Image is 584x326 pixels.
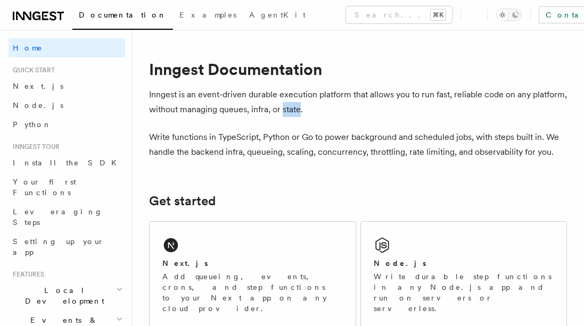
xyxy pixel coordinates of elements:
h2: Next.js [162,258,208,269]
kbd: ⌘K [431,10,446,20]
a: Setting up your app [9,232,125,262]
span: Leveraging Steps [13,207,103,227]
p: Write durable step functions in any Node.js app and run on servers or serverless. [374,271,554,314]
a: Your first Functions [9,172,125,202]
span: Node.js [13,101,63,110]
a: Leveraging Steps [9,202,125,232]
a: Install the SDK [9,153,125,172]
span: Your first Functions [13,178,76,197]
a: Examples [173,3,243,29]
a: Home [9,38,125,57]
p: Inngest is an event-driven durable execution platform that allows you to run fast, reliable code ... [149,87,567,117]
a: Python [9,115,125,134]
span: AgentKit [249,11,306,19]
span: Next.js [13,82,63,90]
button: Search...⌘K [346,6,452,23]
a: Next.js [9,77,125,96]
span: Documentation [79,11,167,19]
a: Get started [149,194,216,208]
button: Toggle dark mode [496,9,522,21]
p: Add queueing, events, crons, and step functions to your Next app on any cloud provider. [162,271,343,314]
span: Inngest tour [9,143,60,151]
h2: Node.js [374,258,426,269]
a: Node.js [9,96,125,115]
span: Python [13,120,52,129]
span: Home [13,43,43,53]
span: Local Development [9,285,116,306]
span: Install the SDK [13,158,123,167]
a: AgentKit [243,3,312,29]
span: Quick start [9,66,55,74]
button: Local Development [9,281,125,311]
a: Documentation [72,3,173,30]
span: Examples [179,11,236,19]
span: Setting up your app [13,237,104,256]
span: Features [9,270,44,279]
h1: Inngest Documentation [149,60,567,79]
p: Write functions in TypeScript, Python or Go to power background and scheduled jobs, with steps bu... [149,130,567,160]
